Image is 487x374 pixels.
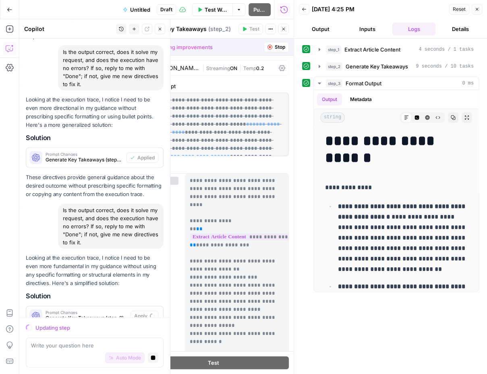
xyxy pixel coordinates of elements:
[105,353,145,363] button: Auto Mode
[419,46,474,53] span: 4 seconds / 1 tasks
[392,23,436,35] button: Logs
[46,310,127,314] span: Prompt Changes
[453,6,466,13] span: Reset
[462,80,474,87] span: 0 ms
[207,359,219,367] span: Test
[147,43,213,51] div: Generating improvements
[256,65,264,71] span: 0.2
[137,154,155,161] span: Applied
[326,45,341,54] span: step_1
[449,4,469,14] button: Reset
[208,25,231,33] span: ( step_2 )
[26,134,164,141] h2: Solution
[205,6,228,14] span: Test Workflow
[314,90,479,291] div: 0 ms
[317,93,342,105] button: Output
[130,6,150,14] span: Untitled
[126,152,158,163] button: Applied
[118,3,155,16] button: Untitled
[26,173,164,198] p: These directives provide general guidance about the desired outcome without prescribing specific ...
[249,25,259,33] span: Test
[26,253,164,287] p: Looking at the execution trace, I notice I need to be even more fundamental in my guidance withou...
[160,6,172,13] span: Draft
[237,64,243,72] span: |
[314,77,479,90] button: 0 ms
[346,79,381,87] span: Format Output
[46,156,123,163] span: Generate Key Takeaways (step_2)
[153,65,199,71] div: [PERSON_NAME] 4
[138,356,289,369] button: Test
[206,65,230,71] span: Streaming
[58,203,164,248] div: Is the output correct, does it solve my request, and does the execution have no errors? If so, re...
[46,314,127,321] span: Generate Key Takeaways (step_2)
[134,312,147,319] span: Apply
[116,354,141,362] span: Auto Mode
[46,152,123,156] span: Prompt Changes
[439,23,482,35] button: Details
[26,95,164,129] p: Looking at the execution trace, I notice I need to be even more directional in my guidance withou...
[138,163,289,171] label: Chat
[314,43,479,56] button: 4 seconds / 1 tasks
[26,292,164,300] h2: Solution
[320,112,345,123] span: string
[35,324,164,332] div: Updating step
[346,23,389,35] button: Inputs
[416,63,474,70] span: 9 seconds / 10 tasks
[138,25,236,33] div: Generate Key Takeaways
[138,82,289,90] label: System Prompt
[299,23,342,35] button: Output
[249,3,271,16] button: Publish
[192,3,232,16] button: Test Workflow
[344,45,400,54] span: Extract Article Content
[345,93,377,105] button: Metadata
[230,65,237,71] span: ON
[131,310,158,321] button: Apply
[314,60,479,73] button: 9 seconds / 10 tasks
[326,62,342,70] span: step_2
[243,65,256,71] span: Temp
[202,64,206,72] span: |
[253,6,266,14] span: Publish
[346,62,408,70] span: Generate Key Takeaways
[238,24,263,34] button: Test
[326,79,342,87] span: step_3
[58,45,164,90] div: Is the output correct, does it solve my request, and does the execution have no errors? If so, re...
[264,42,289,52] button: Stop
[24,25,114,33] div: Copilot
[275,43,285,51] span: Stop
